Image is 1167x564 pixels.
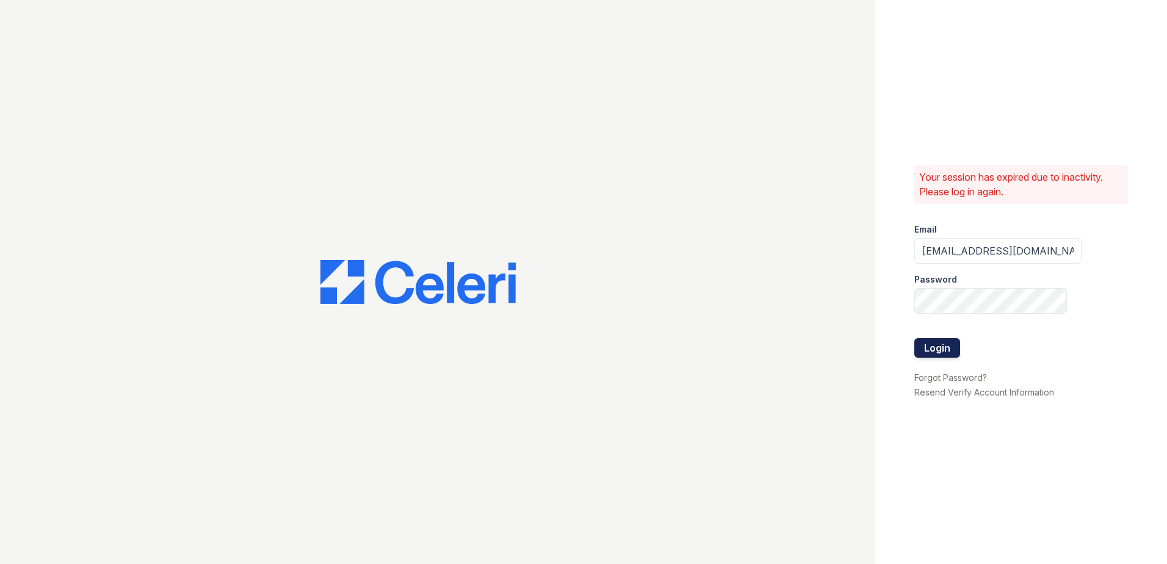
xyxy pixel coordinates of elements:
[919,170,1123,199] p: Your session has expired due to inactivity. Please log in again.
[914,223,937,236] label: Email
[914,338,960,358] button: Login
[914,273,957,286] label: Password
[914,372,987,383] a: Forgot Password?
[914,387,1054,397] a: Resend Verify Account Information
[320,260,516,304] img: CE_Logo_Blue-a8612792a0a2168367f1c8372b55b34899dd931a85d93a1a3d3e32e68fde9ad4.png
